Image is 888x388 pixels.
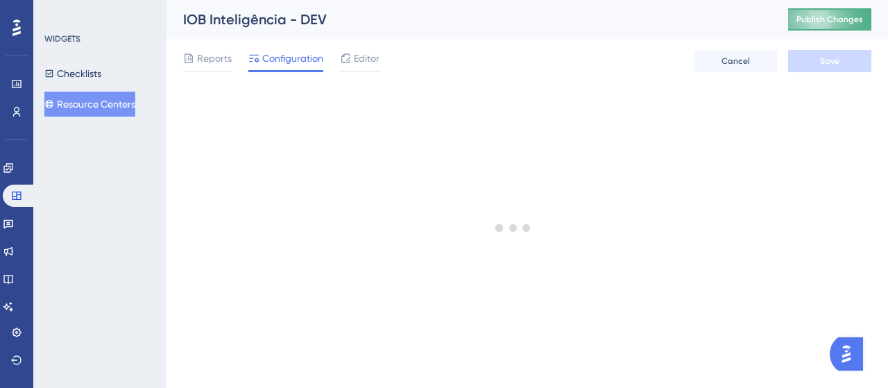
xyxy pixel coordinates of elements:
button: Save [788,50,871,72]
span: Configuration [262,50,323,67]
button: Cancel [694,50,777,72]
span: Editor [354,50,379,67]
span: Cancel [721,56,750,67]
iframe: UserGuiding AI Assistant Launcher [830,333,871,375]
button: Checklists [44,61,101,86]
span: Publish Changes [796,14,863,25]
div: IOB Inteligência - DEV [183,10,753,29]
button: Resource Centers [44,92,135,117]
button: Publish Changes [788,8,871,31]
div: WIDGETS [44,33,80,44]
span: Reports [197,50,232,67]
span: Save [820,56,839,67]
